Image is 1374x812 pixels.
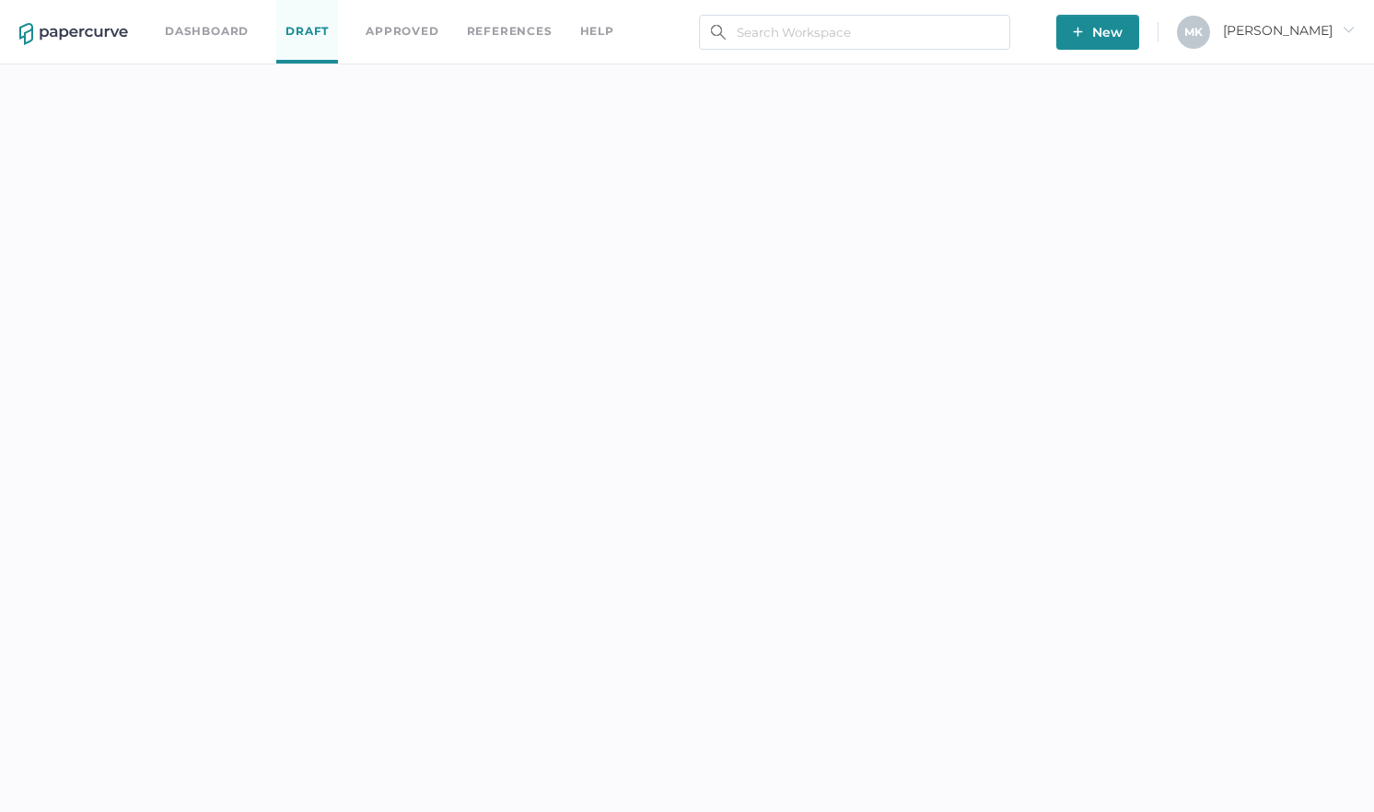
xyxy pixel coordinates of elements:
div: help [580,21,614,41]
span: M K [1184,25,1203,39]
input: Search Workspace [699,15,1010,50]
a: References [467,21,553,41]
a: Dashboard [165,21,249,41]
img: papercurve-logo-colour.7244d18c.svg [19,23,128,45]
button: New [1056,15,1139,50]
span: New [1073,15,1123,50]
img: search.bf03fe8b.svg [711,25,726,40]
span: [PERSON_NAME] [1223,22,1355,39]
i: arrow_right [1342,23,1355,36]
img: plus-white.e19ec114.svg [1073,27,1083,37]
a: Approved [366,21,438,41]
